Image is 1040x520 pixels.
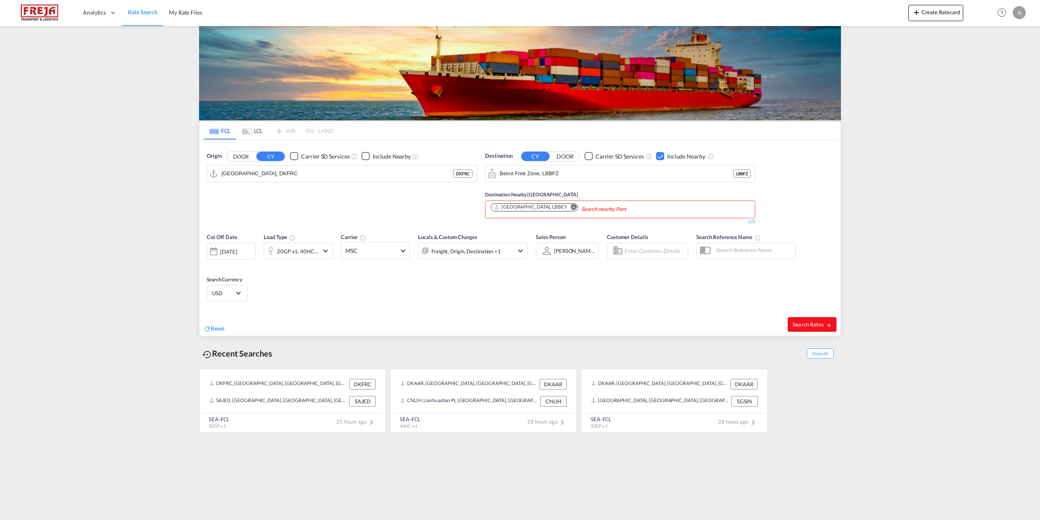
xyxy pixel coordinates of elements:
[712,244,795,256] input: Search Reference Name
[995,6,1009,20] span: Help
[539,379,567,389] div: DKAAR
[290,152,349,161] md-checkbox: Checkbox No Ink
[199,140,841,336] div: Origin DOOR CY Checkbox No InkUnchecked: Search for CY (Container Yard) services for all selected...
[807,348,834,359] span: Show All
[321,246,330,256] md-icon: icon-chevron-down
[696,234,761,240] span: Search Reference Name
[264,234,296,240] span: Load Type
[646,153,652,160] md-icon: Unchecked: Search for CY (Container Yard) services for all selected carriers.Checked : Search for...
[490,201,662,216] md-chips-wrap: Chips container. Use arrow keys to select chips.
[345,247,398,255] span: MSC
[301,152,349,161] div: Carrier SD Services
[494,204,569,211] div: Press delete to remove this chip.
[362,152,411,161] md-checkbox: Checkbox No Ink
[995,6,1013,20] div: Help
[207,165,477,182] md-input-container: Fredericia, DKFRC
[351,153,357,160] md-icon: Unchecked: Search for CY (Container Yard) services for all selected carriers.Checked : Search for...
[418,243,528,259] div: Freight Origin Destination Factory Stuffingicon-chevron-down
[256,152,285,161] button: CY
[731,396,758,407] div: SGSIN
[289,235,296,241] md-icon: icon-information-outline
[557,418,567,427] md-icon: icon-chevron-right
[207,243,256,260] div: [DATE]
[485,165,755,182] md-input-container: Beirut Free Zone, LBBFZ
[485,218,755,225] div: 1/5
[826,322,832,328] md-icon: icon-arrow-right
[199,344,275,363] div: Recent Searches
[431,246,501,257] div: Freight Origin Destination Factory Stuffing
[912,7,921,17] md-icon: icon-plus 400-fg
[400,379,537,389] div: DKAAR, Aarhus, Denmark, Northern Europe, Europe
[211,287,243,299] md-select: Select Currency: $ USDUnited States Dollar
[656,152,705,161] md-checkbox: Checkbox No Ink
[718,418,758,425] span: 28 hours ago
[708,153,714,160] md-icon: Unchecked: Ignores neighbouring ports when fetching rates.Checked : Includes neighbouring ports w...
[83,9,106,17] span: Analytics
[199,26,841,120] img: LCL+%26+FCL+BACKGROUND.png
[400,416,420,423] div: SEA-FCL
[536,234,565,240] span: Sales Person
[453,170,472,178] div: DKFRC
[204,325,211,333] md-icon: icon-refresh
[553,245,596,257] md-select: Sales Person: Anne Steensen Blicher
[128,9,158,15] span: Rate Search
[551,152,579,161] button: DOOR
[624,245,685,257] input: Enter Customer Details
[1013,6,1026,19] div: A
[366,418,376,427] md-icon: icon-chevron-right
[349,379,376,389] div: DKFRC
[667,152,705,161] div: Include Nearby
[565,204,578,212] button: Remove
[591,396,729,407] div: SGSIN, Singapore, Singapore, South East Asia, Asia Pacific
[412,153,419,160] md-icon: Unchecked: Ignores neighbouring ports when fetching rates.Checked : Includes neighbouring ports w...
[199,369,386,433] recent-search-card: DKFRC, [GEOGRAPHIC_DATA], [GEOGRAPHIC_DATA], [GEOGRAPHIC_DATA], [GEOGRAPHIC_DATA] DKFRCSAJED, [GE...
[204,122,236,139] md-tab-item: FCL
[591,379,728,389] div: DKAAR, Aarhus, Denmark, Northern Europe, Europe
[236,122,269,139] md-tab-item: LCL
[500,168,733,180] input: Search by Port
[793,321,832,328] span: Search Rates
[908,5,963,21] button: icon-plus 400-fgCreate Ratecard
[220,248,237,255] div: [DATE]
[207,234,237,240] span: Cut Off Date
[516,246,525,256] md-icon: icon-chevron-down
[390,369,577,433] recent-search-card: DKAAR, [GEOGRAPHIC_DATA], [GEOGRAPHIC_DATA], [GEOGRAPHIC_DATA], [GEOGRAPHIC_DATA] DKAARCNLIH, Lia...
[277,246,318,257] div: 20GP x1 40HC x1
[336,418,376,425] span: 25 hours ago
[209,396,347,407] div: SAJED, Jeddah, Saudi Arabia, Middle East, Middle East
[373,152,411,161] div: Include Nearby
[485,152,513,160] span: Destination
[221,168,453,180] input: Search by Port
[730,379,758,389] div: DKAAR
[209,423,226,429] span: 20GP x 1
[202,350,212,359] md-icon: icon-backup-restore
[204,324,225,333] div: icon-refreshReset
[540,396,567,407] div: CNLIH
[596,152,644,161] div: Carrier SD Services
[227,152,255,161] button: DOOR
[527,418,567,425] span: 28 hours ago
[788,317,836,332] button: Search Ratesicon-arrow-right
[591,423,608,429] span: 20GP x 1
[400,396,538,407] div: CNLIH, Lianhuashan Pt, China, Greater China & Far East Asia, Asia Pacific
[169,9,202,16] span: My Rate Files
[264,243,333,259] div: 20GP x1 40HC x1icon-chevron-down
[209,416,230,423] div: SEA-FCL
[400,423,417,429] span: 40HC x 4
[341,234,366,240] span: Carrier
[581,369,768,433] recent-search-card: DKAAR, [GEOGRAPHIC_DATA], [GEOGRAPHIC_DATA], [GEOGRAPHIC_DATA], [GEOGRAPHIC_DATA] DKAAR[GEOGRAPHI...
[591,416,611,423] div: SEA-FCL
[212,289,235,297] span: USD
[585,152,644,161] md-checkbox: Checkbox No Ink
[207,259,213,270] md-datepicker: Select
[360,235,366,241] md-icon: The selected Trucker/Carrierwill be displayed in the rate results If the rates are from another f...
[748,418,758,427] md-icon: icon-chevron-right
[754,235,761,241] md-icon: Your search will be saved by the below given name
[581,203,659,216] input: Chips input.
[418,234,477,240] span: Locals & Custom Charges
[521,152,550,161] button: CY
[207,276,242,283] span: Search Currency
[733,170,751,178] div: LBBFZ
[207,152,221,160] span: Origin
[209,379,347,389] div: DKFRC, Fredericia, Denmark, Northern Europe, Europe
